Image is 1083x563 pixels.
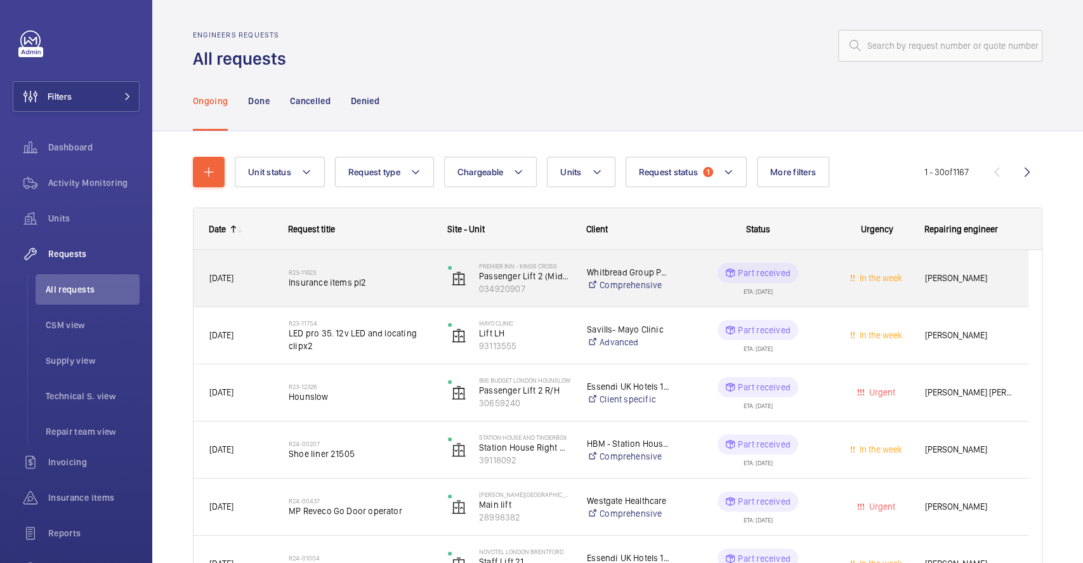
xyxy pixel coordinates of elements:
span: Request title [288,224,335,234]
span: [PERSON_NAME] [PERSON_NAME] [925,385,1013,400]
span: CSM view [46,319,140,331]
button: Unit status [235,157,325,187]
span: Shoe liner 21505 [289,447,431,460]
p: Mayo Clinic [479,319,570,327]
p: Ongoing [193,95,228,107]
span: In the week [857,330,902,340]
span: Urgent [867,387,895,397]
a: Client specific [587,393,670,406]
span: More filters [770,167,816,177]
input: Search by request number or quote number [838,30,1042,62]
a: Comprehensive [587,450,670,463]
span: Units [560,167,581,177]
span: [DATE] [209,330,233,340]
span: Request type [348,167,400,177]
span: In the week [857,273,902,283]
p: IBIS BUDGET LONDON HOUNSLOW [479,376,570,384]
p: [PERSON_NAME][GEOGRAPHIC_DATA] [479,491,570,498]
div: ETA: [DATE] [744,454,773,466]
button: Filters [13,81,140,112]
h2: Engineers requests [193,30,294,39]
span: [DATE] [209,501,233,512]
p: 034920907 [479,282,570,295]
div: ETA: [DATE] [744,283,773,295]
span: Chargeable [457,167,504,177]
p: Westgate Healthcare [587,494,670,507]
p: Lift LH [479,327,570,340]
h2: R24-00437 [289,497,431,505]
span: Insurance items pl2 [289,276,431,289]
p: Part received [738,324,790,336]
p: Passenger Lift 2 R/H [479,384,570,397]
span: [PERSON_NAME] [925,271,1013,286]
span: Site - Unit [447,224,485,234]
span: Urgency [861,224,893,234]
button: Request type [335,157,434,187]
h2: R23-11623 [289,268,431,276]
span: Reports [48,527,140,540]
span: Unit status [248,167,291,177]
span: Filters [48,90,72,103]
span: 1 [703,167,713,177]
span: Repair team view [46,425,140,438]
div: Date [209,224,226,234]
div: ETA: [DATE] [744,397,773,409]
p: 30659240 [479,397,570,409]
span: Urgent [867,501,895,512]
a: Comprehensive [587,507,670,520]
div: ETA: [DATE] [744,340,773,352]
button: Chargeable [444,157,537,187]
h2: R24-00207 [289,440,431,447]
span: Invoicing [48,456,140,468]
button: Request status1 [626,157,747,187]
p: Part received [738,438,790,451]
h1: All requests [193,47,294,70]
img: elevator.svg [451,500,466,515]
p: HBM - Station House & Tinderbox [587,437,670,450]
p: Whitbread Group PLC [587,266,670,279]
span: [DATE] [209,387,233,397]
p: 28998382 [479,511,570,524]
a: Comprehensive [587,279,670,291]
span: [PERSON_NAME] [925,328,1013,343]
p: Main lift [479,498,570,511]
p: Essendi UK Hotels 1 Limited [587,380,670,393]
span: Hounslow [289,390,431,403]
img: elevator.svg [451,271,466,286]
p: Cancelled [290,95,331,107]
h2: R23-12326 [289,383,431,390]
button: More filters [757,157,829,187]
span: Technical S. view [46,390,140,402]
span: [PERSON_NAME] [925,500,1013,514]
span: Repairing engineer [924,224,998,234]
p: Station House and Tinderbox [479,434,570,441]
p: Passenger Lift 2 (Middle at Bottom) [479,270,570,282]
span: Units [48,212,140,225]
span: Insurance items [48,491,140,504]
span: Requests [48,248,140,260]
p: Denied [351,95,379,107]
span: Request status [639,167,699,177]
span: LED pro 35. 12v LED and locating clipx2 [289,327,431,352]
span: Status [746,224,770,234]
p: Savills- Mayo Clinic [587,323,670,336]
h2: R23-11754 [289,319,431,327]
h2: R24-01004 [289,554,431,562]
p: NOVOTEL LONDON BRENTFORD [479,548,570,555]
p: 93113555 [479,340,570,352]
p: Part received [738,495,790,508]
span: MP Reveco Go Door operator [289,505,431,517]
img: elevator.svg [451,328,466,343]
span: [DATE] [209,273,233,283]
button: Units [547,157,615,187]
span: Supply view [46,354,140,367]
span: Client [586,224,608,234]
span: [DATE] [209,444,233,454]
div: ETA: [DATE] [744,512,773,523]
img: elevator.svg [451,442,466,458]
a: Advanced [587,336,670,348]
p: Station House Right Hand Lift [479,441,570,454]
p: Part received [738,267,790,279]
p: 39118092 [479,454,570,467]
p: Part received [738,381,790,394]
